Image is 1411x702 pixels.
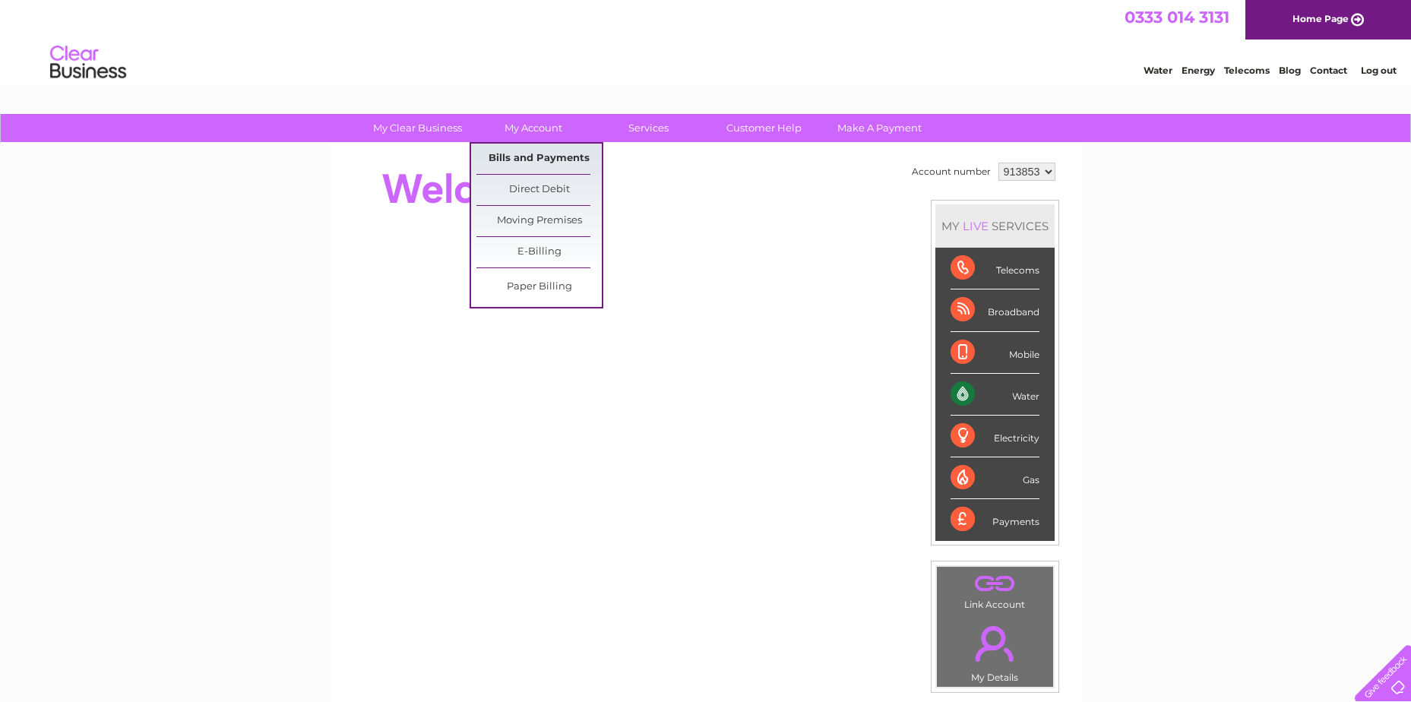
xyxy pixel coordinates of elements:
[1144,65,1172,76] a: Water
[951,416,1039,457] div: Electricity
[960,219,992,233] div: LIVE
[951,248,1039,289] div: Telecoms
[1224,65,1270,76] a: Telecoms
[355,114,480,142] a: My Clear Business
[941,617,1049,670] a: .
[951,499,1039,540] div: Payments
[1361,65,1397,76] a: Log out
[951,289,1039,331] div: Broadband
[817,114,942,142] a: Make A Payment
[1182,65,1215,76] a: Energy
[476,237,602,267] a: E-Billing
[951,332,1039,374] div: Mobile
[936,613,1054,688] td: My Details
[476,206,602,236] a: Moving Premises
[951,374,1039,416] div: Water
[908,159,995,185] td: Account number
[951,457,1039,499] div: Gas
[476,144,602,174] a: Bills and Payments
[935,204,1055,248] div: MY SERVICES
[941,571,1049,597] a: .
[476,272,602,302] a: Paper Billing
[49,40,127,86] img: logo.png
[1310,65,1347,76] a: Contact
[476,175,602,205] a: Direct Debit
[936,566,1054,614] td: Link Account
[1279,65,1301,76] a: Blog
[701,114,827,142] a: Customer Help
[1125,8,1229,27] a: 0333 014 3131
[347,8,1065,74] div: Clear Business is a trading name of Verastar Limited (registered in [GEOGRAPHIC_DATA] No. 3667643...
[586,114,711,142] a: Services
[470,114,596,142] a: My Account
